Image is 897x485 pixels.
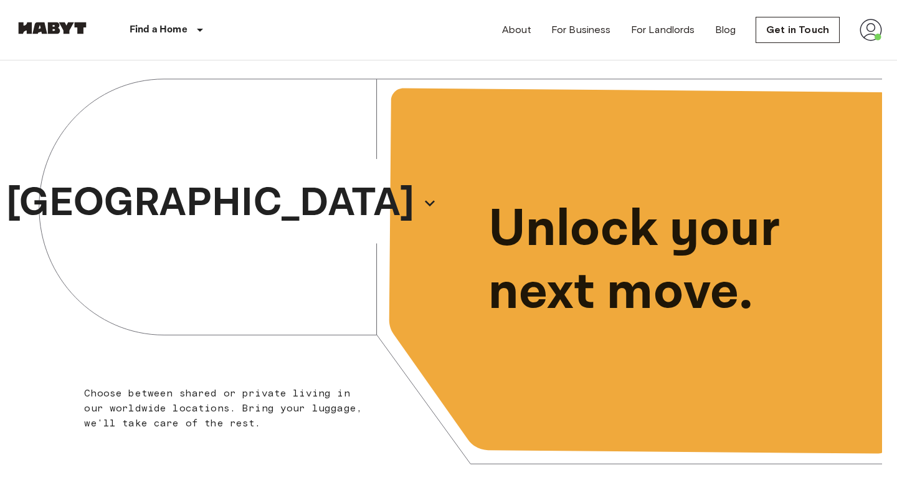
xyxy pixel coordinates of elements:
p: Choose between shared or private living in our worldwide locations. Bring your luggage, we'll tak... [84,386,370,431]
img: avatar [860,19,882,41]
p: [GEOGRAPHIC_DATA] [6,173,415,233]
a: Blog [715,22,736,37]
p: Find a Home [130,22,187,37]
img: Habyt [15,22,90,34]
a: Get in Touch [756,17,840,43]
a: For Business [551,22,611,37]
button: [GEOGRAPHIC_DATA] [1,170,442,237]
p: Unlock your next move. [488,198,862,324]
a: About [502,22,531,37]
a: For Landlords [631,22,695,37]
